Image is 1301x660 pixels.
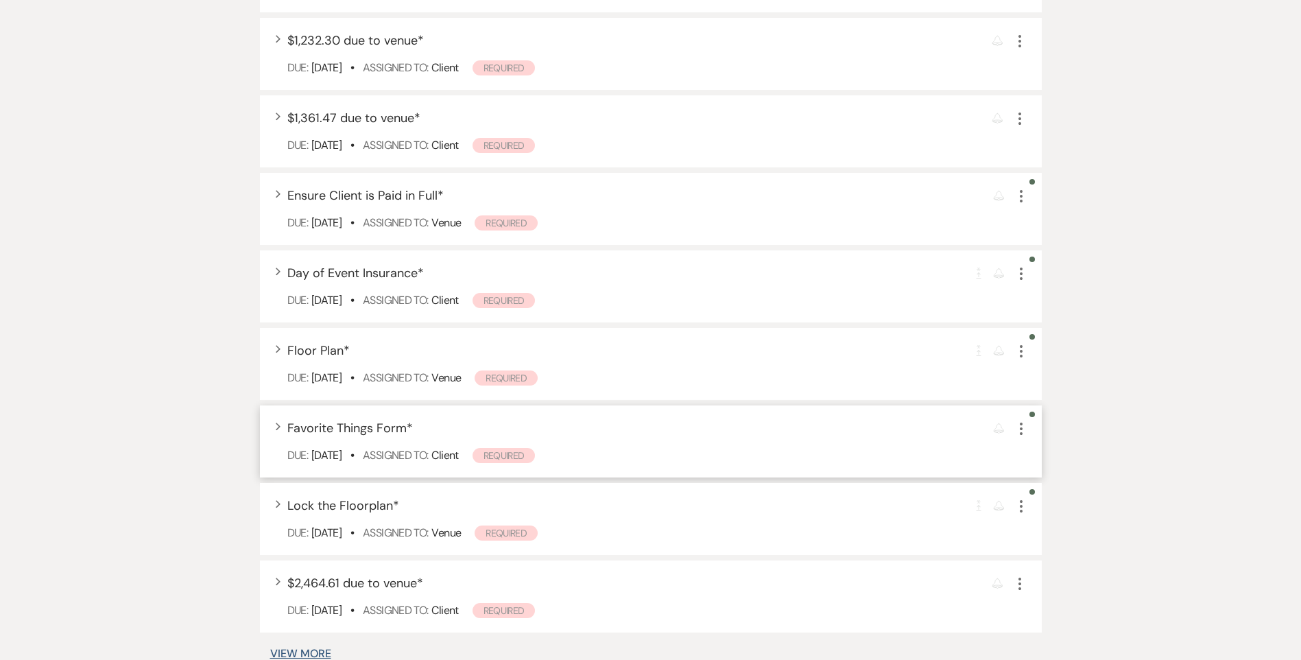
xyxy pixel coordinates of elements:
[287,34,424,47] button: $1,232.30 due to venue*
[287,526,308,540] span: Due:
[287,344,350,357] button: Floor Plan*
[311,60,342,75] span: [DATE]
[350,370,354,385] b: •
[363,526,428,540] span: Assigned To:
[270,648,331,659] button: View More
[287,60,308,75] span: Due:
[363,138,428,152] span: Assigned To:
[350,603,354,617] b: •
[431,293,458,307] span: Client
[287,497,399,514] span: Lock the Floorplan *
[287,499,399,512] button: Lock the Floorplan*
[287,265,424,281] span: Day of Event Insurance *
[287,110,420,126] span: $1,361.47 due to venue *
[287,138,308,152] span: Due:
[287,342,350,359] span: Floor Plan *
[287,420,413,436] span: Favorite Things Form *
[287,215,308,230] span: Due:
[287,187,444,204] span: Ensure Client is Paid in Full *
[475,526,538,541] span: Required
[350,215,354,230] b: •
[431,603,458,617] span: Client
[363,603,428,617] span: Assigned To:
[350,293,354,307] b: •
[350,60,354,75] b: •
[473,603,536,618] span: Required
[311,293,342,307] span: [DATE]
[311,215,342,230] span: [DATE]
[363,293,428,307] span: Assigned To:
[473,60,536,75] span: Required
[431,138,458,152] span: Client
[363,370,428,385] span: Assigned To:
[287,293,308,307] span: Due:
[473,138,536,153] span: Required
[287,603,308,617] span: Due:
[431,60,458,75] span: Client
[350,138,354,152] b: •
[311,370,342,385] span: [DATE]
[287,448,308,462] span: Due:
[311,448,342,462] span: [DATE]
[431,215,461,230] span: Venue
[363,448,428,462] span: Assigned To:
[311,526,342,540] span: [DATE]
[363,60,428,75] span: Assigned To:
[363,215,428,230] span: Assigned To:
[287,32,424,49] span: $1,232.30 due to venue *
[473,293,536,308] span: Required
[311,603,342,617] span: [DATE]
[473,448,536,463] span: Required
[287,575,423,591] span: $2,464.61 due to venue *
[475,370,538,386] span: Required
[287,370,308,385] span: Due:
[311,138,342,152] span: [DATE]
[287,112,420,124] button: $1,361.47 due to venue*
[287,189,444,202] button: Ensure Client is Paid in Full*
[431,448,458,462] span: Client
[475,215,538,231] span: Required
[431,370,461,385] span: Venue
[350,448,354,462] b: •
[431,526,461,540] span: Venue
[350,526,354,540] b: •
[287,422,413,434] button: Favorite Things Form*
[287,577,423,589] button: $2,464.61 due to venue*
[287,267,424,279] button: Day of Event Insurance*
